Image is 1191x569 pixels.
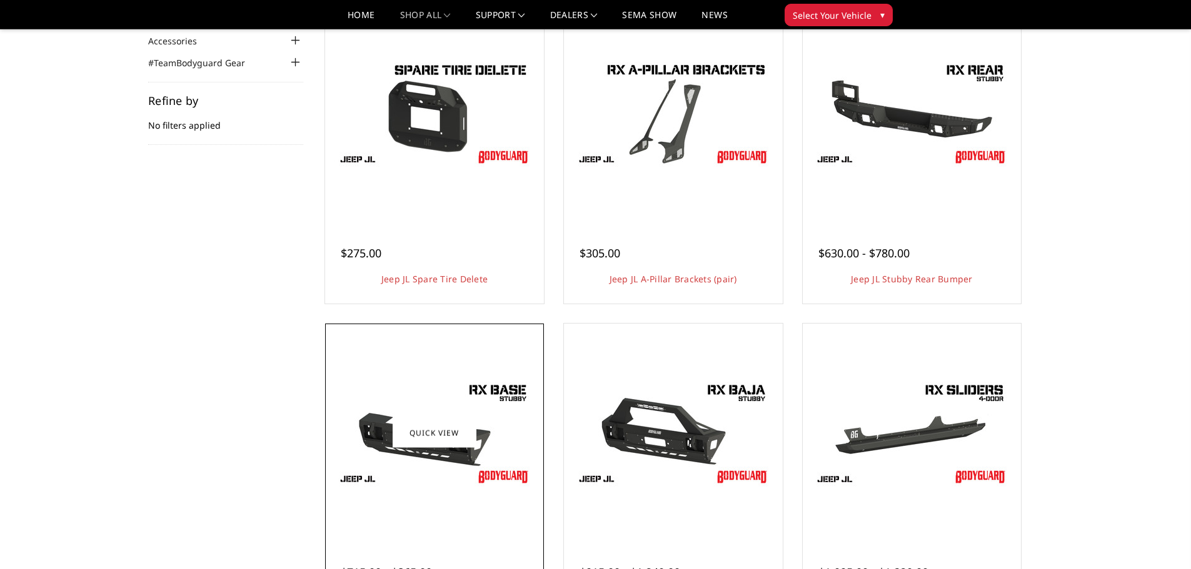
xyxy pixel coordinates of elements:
a: Jeep JL Stubby Front Bumper - with Baja Bar Jeep JL Stubby Front Bumper - with Baja Bar [567,327,780,539]
span: $275.00 [341,245,381,260]
span: ▾ [880,8,885,21]
a: Jeep JL Spare Tire Delete [381,273,488,285]
a: Home [348,11,374,29]
a: shop all [400,11,451,29]
img: Jeep JL Stubby Front Bumper [334,377,535,489]
a: Support [476,11,525,29]
span: $305.00 [580,245,620,260]
a: #TeamBodyguard Gear [148,56,261,69]
span: $630.00 - $780.00 [818,245,910,260]
a: SEMA Show [622,11,676,29]
a: News [701,11,727,29]
a: Jeep JL A-Pillar Brackets (pair) [610,273,737,285]
span: Select Your Vehicle [793,9,872,22]
a: Jeep JL Stubby Rear Bumper Jeep JL Stubby Rear Bumper [806,7,1018,219]
a: Jeep JL Spare Tire Delete Jeep JL Spare Tire Delete [328,7,541,219]
a: Accessories [148,34,213,47]
div: No filters applied [148,95,303,145]
h5: Refine by [148,95,303,106]
a: Jeep JL 4 Door Sliders (pair) Jeep JL 4 Door Sliders (pair) [806,327,1018,539]
a: Quick view [393,418,476,447]
a: Dealers [550,11,598,29]
a: Jeep JL A-Pillar Brackets (pair) Jeep JL A-Pillar Brackets (pair) [567,7,780,219]
a: Jeep JL Stubby Front Bumper [328,327,541,539]
a: Jeep JL Stubby Rear Bumper [851,273,973,285]
button: Select Your Vehicle [785,4,893,26]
